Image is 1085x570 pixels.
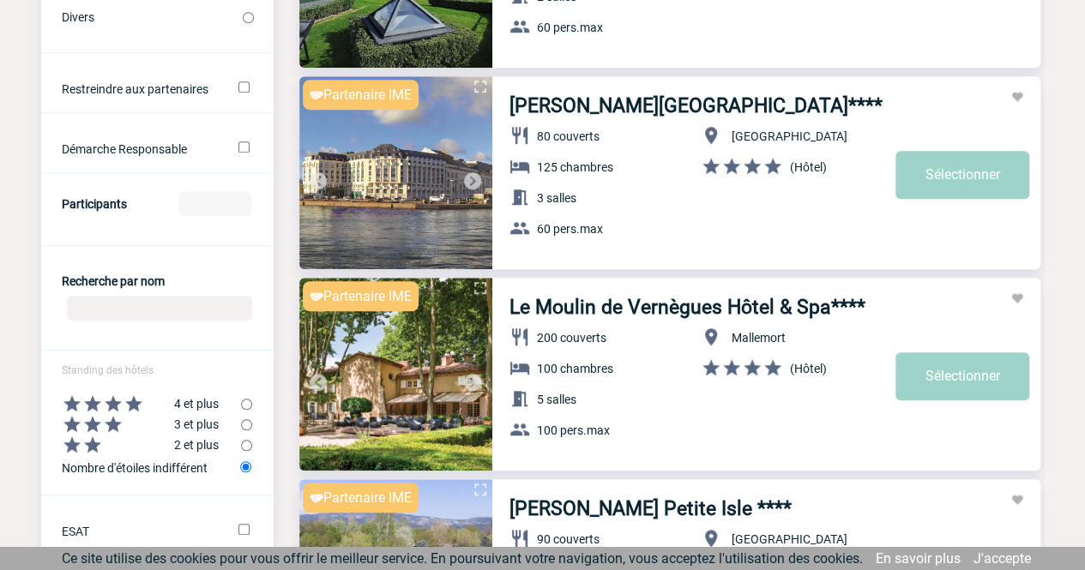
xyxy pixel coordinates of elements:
[41,393,241,414] label: 4 et plus
[509,296,865,319] a: Le Moulin de Vernègues Hôtel & Spa****
[732,331,786,345] span: Mallemort
[62,455,241,478] label: Nombre d'étoiles indifférent
[537,393,576,406] span: 5 salles
[509,187,530,207] img: baseline_meeting_room_white_24dp-b.png
[701,327,721,347] img: baseline_location_on_white_24dp-b.png
[537,331,606,345] span: 200 couverts
[1010,90,1024,104] img: Ajouter aux favoris
[509,327,530,347] img: baseline_restaurant_white_24dp-b.png
[509,388,530,409] img: baseline_meeting_room_white_24dp-b.png
[732,129,847,143] span: [GEOGRAPHIC_DATA]
[238,81,250,93] input: Ne filtrer que sur les établissements ayant un partenariat avec IME
[509,419,530,440] img: baseline_group_white_24dp-b.png
[299,76,492,269] img: 1.jpg
[732,532,847,546] span: [GEOGRAPHIC_DATA]
[62,10,243,24] label: Divers
[303,281,419,311] div: Partenaire IME
[790,160,827,174] span: (Hôtel)
[895,151,1029,199] a: Sélectionner
[537,191,576,205] span: 3 salles
[509,357,530,378] img: baseline_hotel_white_24dp-b.png
[62,525,215,538] label: ESAT
[537,362,613,375] span: 100 chambres
[701,528,721,549] img: baseline_location_on_white_24dp-b.png
[238,141,250,153] input: Démarche Responsable
[41,414,241,435] label: 3 et plus
[310,494,323,502] img: partnaire IME
[1010,291,1024,305] img: Ajouter aux favoris
[310,292,323,301] img: partnaire IME
[509,218,530,238] img: baseline_group_white_24dp-b.png
[62,82,215,96] label: Ne filtrer que sur les établissements ayant un partenariat avec IME
[62,364,154,376] span: Standing des hôtels
[509,16,530,37] img: baseline_group_white_24dp-b.png
[299,278,492,471] img: 1.jpg
[790,362,827,375] span: (Hôtel)
[303,483,419,513] div: Partenaire IME
[303,80,419,110] div: Partenaire IME
[973,550,1031,567] a: J'accepte
[62,142,215,156] label: Démarche Responsable
[537,222,603,236] span: 60 pers.max
[876,550,961,567] a: En savoir plus
[537,129,600,143] span: 80 couverts
[41,435,241,455] label: 2 et plus
[62,550,863,567] span: Ce site utilise des cookies pour vous offrir le meilleur service. En poursuivant votre navigation...
[537,21,603,34] span: 60 pers.max
[895,352,1029,400] a: Sélectionner
[310,91,323,99] img: partnaire IME
[701,125,721,146] img: baseline_location_on_white_24dp-b.png
[509,497,792,520] a: [PERSON_NAME] Petite Isle ****
[537,423,610,437] span: 100 pers.max
[537,160,613,174] span: 125 chambres
[509,125,530,146] img: baseline_restaurant_white_24dp-b.png
[1010,493,1024,507] img: Ajouter aux favoris
[62,274,165,288] label: Recherche par nom
[509,528,530,549] img: baseline_restaurant_white_24dp-b.png
[537,532,600,546] span: 90 couverts
[509,94,883,117] a: [PERSON_NAME][GEOGRAPHIC_DATA]****
[509,156,530,177] img: baseline_hotel_white_24dp-b.png
[62,197,127,211] label: Participants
